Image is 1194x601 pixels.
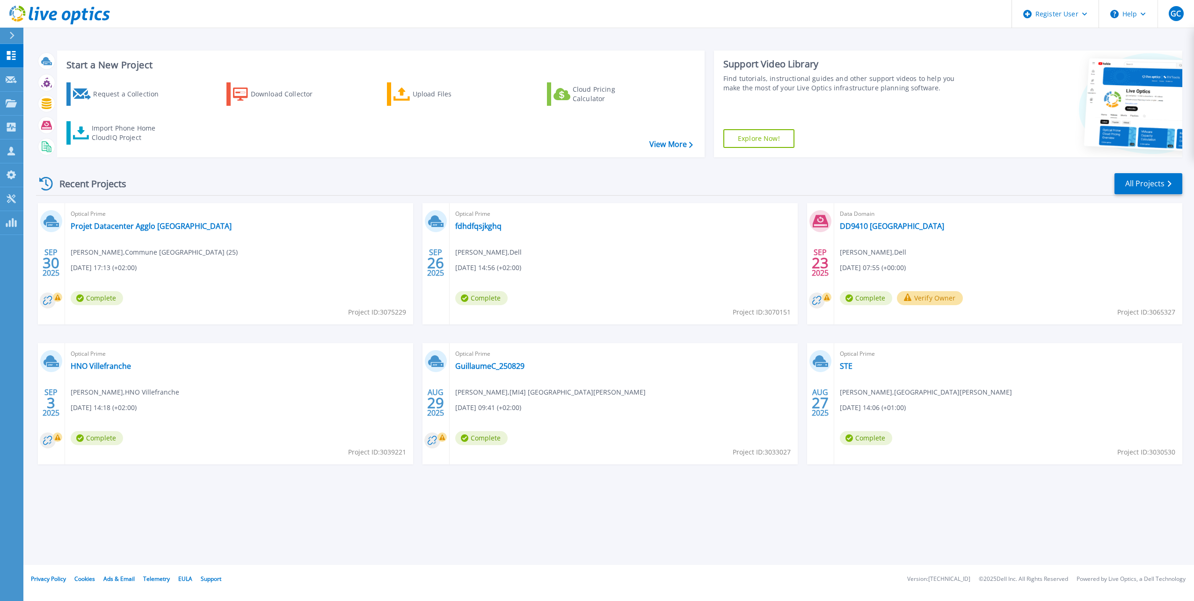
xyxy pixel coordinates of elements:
[387,82,491,106] a: Upload Files
[92,124,165,142] div: Import Phone Home CloudIQ Project
[71,361,131,371] a: HNO Villefranche
[811,246,829,280] div: SEP 2025
[427,386,444,420] div: AUG 2025
[723,58,965,70] div: Support Video Library
[455,349,792,359] span: Optical Prime
[840,387,1012,397] span: [PERSON_NAME] , [GEOGRAPHIC_DATA][PERSON_NAME]
[427,246,444,280] div: SEP 2025
[1077,576,1186,582] li: Powered by Live Optics, a Dell Technology
[251,85,326,103] div: Download Collector
[143,575,170,583] a: Telemetry
[71,209,408,219] span: Optical Prime
[840,431,892,445] span: Complete
[840,209,1177,219] span: Data Domain
[1171,10,1181,17] span: GC
[812,259,829,267] span: 23
[1117,307,1175,317] span: Project ID: 3065327
[427,259,444,267] span: 26
[71,221,232,231] a: Projet Datacenter Agglo [GEOGRAPHIC_DATA]
[31,575,66,583] a: Privacy Policy
[840,403,906,413] span: [DATE] 14:06 (+01:00)
[348,447,406,457] span: Project ID: 3039221
[71,387,179,397] span: [PERSON_NAME] , HNO Villefranche
[811,386,829,420] div: AUG 2025
[178,575,192,583] a: EULA
[66,82,171,106] a: Request a Collection
[71,263,137,273] span: [DATE] 17:13 (+02:00)
[71,431,123,445] span: Complete
[907,576,970,582] li: Version: [TECHNICAL_ID]
[226,82,331,106] a: Download Collector
[42,386,60,420] div: SEP 2025
[455,291,508,305] span: Complete
[47,399,55,407] span: 3
[840,291,892,305] span: Complete
[93,85,168,103] div: Request a Collection
[733,447,791,457] span: Project ID: 3033027
[455,247,522,257] span: [PERSON_NAME] , Dell
[348,307,406,317] span: Project ID: 3075229
[71,247,238,257] span: [PERSON_NAME] , Commune [GEOGRAPHIC_DATA] (25)
[649,140,693,149] a: View More
[455,221,502,231] a: fdhdfqsjkghq
[840,349,1177,359] span: Optical Prime
[547,82,651,106] a: Cloud Pricing Calculator
[733,307,791,317] span: Project ID: 3070151
[455,209,792,219] span: Optical Prime
[66,60,692,70] h3: Start a New Project
[74,575,95,583] a: Cookies
[427,399,444,407] span: 29
[1114,173,1182,194] a: All Projects
[840,247,906,257] span: [PERSON_NAME] , Dell
[455,403,521,413] span: [DATE] 09:41 (+02:00)
[455,361,524,371] a: GuillaumeC_250829
[42,246,60,280] div: SEP 2025
[413,85,488,103] div: Upload Files
[71,349,408,359] span: Optical Prime
[897,291,963,305] button: Verify Owner
[840,263,906,273] span: [DATE] 07:55 (+00:00)
[455,387,646,397] span: [PERSON_NAME] , [MI4] [GEOGRAPHIC_DATA][PERSON_NAME]
[723,74,965,93] div: Find tutorials, instructional guides and other support videos to help you make the most of your L...
[201,575,221,583] a: Support
[723,129,794,148] a: Explore Now!
[43,259,59,267] span: 30
[455,263,521,273] span: [DATE] 14:56 (+02:00)
[103,575,135,583] a: Ads & Email
[840,361,852,371] a: STE
[455,431,508,445] span: Complete
[812,399,829,407] span: 27
[979,576,1068,582] li: © 2025 Dell Inc. All Rights Reserved
[71,403,137,413] span: [DATE] 14:18 (+02:00)
[1117,447,1175,457] span: Project ID: 3030530
[573,85,648,103] div: Cloud Pricing Calculator
[840,221,944,231] a: DD9410 [GEOGRAPHIC_DATA]
[36,172,139,195] div: Recent Projects
[71,291,123,305] span: Complete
